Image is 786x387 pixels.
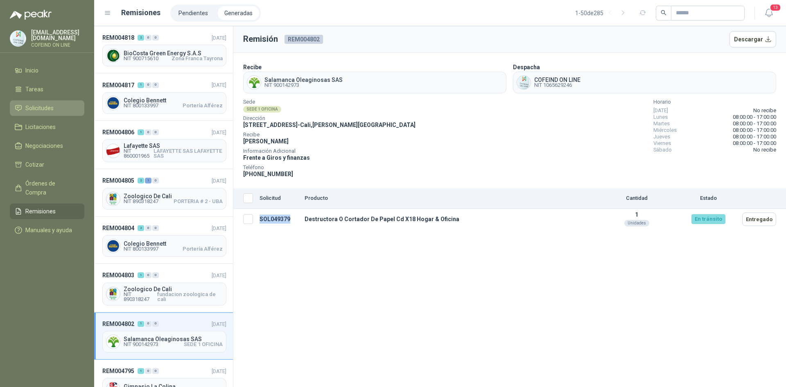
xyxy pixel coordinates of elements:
span: REM004802 [285,35,323,44]
img: Company Logo [106,239,120,253]
span: Miércoles [653,127,677,134]
span: 08:00:00 - 17:00:00 [733,127,776,134]
div: 0 [152,321,159,327]
span: Negociaciones [25,141,63,150]
b: Recibe [243,64,262,70]
button: Entregado [742,213,776,226]
a: Tareas [10,81,84,97]
span: Martes [653,120,670,127]
span: PORTERIA # 2 - UBA [174,199,223,204]
div: 0 [152,272,159,278]
div: 0 [152,178,159,183]
span: Jueves [653,134,670,140]
span: Salamanca Oleaginosas SAS [124,336,223,342]
span: NIT 900715610 [124,56,158,61]
div: SEDE 1 OFICINA [243,106,281,113]
img: Company Logo [517,76,531,89]
a: Licitaciones [10,119,84,135]
div: En tránsito [691,214,725,224]
span: [DATE] [212,225,226,231]
a: Manuales y ayuda [10,222,84,238]
span: REM004805 [102,176,134,185]
h1: Remisiones [121,7,160,18]
span: Sábado [653,147,672,153]
div: 1 [138,82,144,88]
a: REM004804200[DATE] Company LogoColegio BennettNIT 800133997Portería Alférez [94,217,233,264]
a: Generadas [218,6,259,20]
span: [DATE] [212,272,226,278]
span: Manuales y ayuda [25,226,72,235]
a: Cotizar [10,157,84,172]
th: Estado [678,188,739,209]
span: Lunes [653,114,668,120]
span: fundacion zoologica de cali [157,292,223,302]
a: Negociaciones [10,138,84,154]
span: Sede [243,100,416,104]
div: 1 [145,178,151,183]
div: Unidades [624,220,649,226]
th: Producto [301,188,596,209]
span: [DATE] [212,178,226,184]
div: 0 [152,368,159,374]
a: REM004817100[DATE] Company LogoColegio BennettNIT 800133997Portería Alférez [94,73,233,120]
img: Company Logo [10,31,26,46]
span: Salamanca Oleaginosas SAS [264,77,343,83]
div: 0 [145,368,151,374]
span: Colegio Bennett [124,241,223,247]
span: LAFAYETTE SAS LAFAYETTE SAS [154,149,223,158]
div: 2 [138,225,144,231]
span: Remisiones [25,207,56,216]
span: search [661,10,666,16]
div: 0 [152,82,159,88]
div: 0 [145,35,151,41]
div: 2 [138,35,144,41]
div: 1 [138,368,144,374]
span: COFEIND ON LINE [534,77,580,83]
b: Despacha [513,64,540,70]
img: Logo peakr [10,10,52,20]
span: NIT 900142973 [264,83,343,88]
span: Lafayette SAS [124,143,223,149]
span: Solicitudes [25,104,54,113]
a: Órdenes de Compra [10,176,84,200]
span: 08:00:00 - 17:00:00 [733,140,776,147]
span: 08:00:00 - 17:00:00 [733,134,776,140]
h3: Remisión [243,33,278,45]
span: NIT 890318247 [124,292,157,302]
span: NIT 890318247 [124,199,158,204]
span: Zoologico De Cali [124,286,223,292]
td: SOL049379 [256,209,301,230]
span: Tareas [25,85,43,94]
a: REM004803100[DATE] Company LogoZoologico De CaliNIT 890318247fundacion zoologica de cali [94,264,233,312]
span: Teléfono [243,165,416,170]
span: Horario [653,100,776,104]
span: [DATE] [653,107,668,114]
span: Colegio Bennett [124,97,223,103]
span: REM004802 [102,319,134,328]
a: REM004802100[DATE] Company LogoSalamanca Oleaginosas SASNIT 900142973SEDE 1 OFICINA [94,312,233,360]
div: 0 [145,82,151,88]
a: Pendientes [172,6,215,20]
p: 1 [599,211,674,218]
span: 08:00:00 - 17:00:00 [733,120,776,127]
span: NIT 800133997 [124,103,158,108]
div: 0 [145,321,151,327]
th: Solicitud [256,188,301,209]
div: 1 [138,272,144,278]
img: Company Logo [106,96,120,110]
span: REM004804 [102,224,134,233]
span: [PHONE_NUMBER] [243,171,293,177]
td: Destructora O Cortador De Papel Cd X18 Hogar & Oficina [301,209,596,230]
a: Inicio [10,63,84,78]
span: Zona Franca Tayrona [172,56,223,61]
div: 1 [138,321,144,327]
span: SEDE 1 OFICINA [184,342,223,347]
div: 0 [152,35,159,41]
p: [EMAIL_ADDRESS][DOMAIN_NAME] [31,29,84,41]
span: NIT 800133997 [124,247,158,251]
span: [STREET_ADDRESS] - Cali , [PERSON_NAME][GEOGRAPHIC_DATA] [243,122,416,128]
div: 0 [145,129,151,135]
span: Recibe [243,133,416,137]
span: [PERSON_NAME] [243,138,289,145]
